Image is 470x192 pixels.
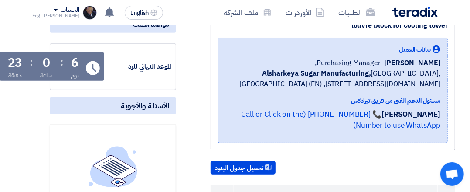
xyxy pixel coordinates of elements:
[381,109,440,120] strong: [PERSON_NAME]
[71,71,79,80] div: يوم
[71,57,78,69] div: 6
[8,71,22,80] div: دقيقة
[262,68,371,79] b: Alsharkeya Sugar Manufacturing,
[130,10,149,16] span: English
[43,57,50,69] div: 0
[83,6,97,20] img: _1721078382163.jpg
[121,101,169,111] span: الأسئلة والأجوبة
[61,7,79,14] div: الحساب
[279,2,331,23] a: الأوردرات
[30,54,33,70] div: :
[315,58,381,68] span: Purchasing Manager,
[60,54,63,70] div: :
[32,14,79,18] div: Eng. [PERSON_NAME]
[241,109,440,131] a: 📞 [PHONE_NUMBER] (Call or Click on the Number to use WhatsApp)
[106,62,171,72] div: الموعد النهائي للرد
[211,161,276,175] button: تحميل جدول البنود
[125,6,163,20] button: English
[331,2,382,23] a: الطلبات
[399,45,431,54] span: بيانات العميل
[8,57,23,69] div: 23
[217,2,279,23] a: ملف الشركة
[392,7,438,17] img: Teradix logo
[384,58,440,68] span: [PERSON_NAME]
[225,68,440,89] span: [GEOGRAPHIC_DATA], [GEOGRAPHIC_DATA] (EN) ,[STREET_ADDRESS][DOMAIN_NAME]
[40,71,53,80] div: ساعة
[89,146,137,187] img: empty_state_list.svg
[440,162,464,186] div: Open chat
[225,96,440,105] div: مسئول الدعم الفني من فريق تيرادكس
